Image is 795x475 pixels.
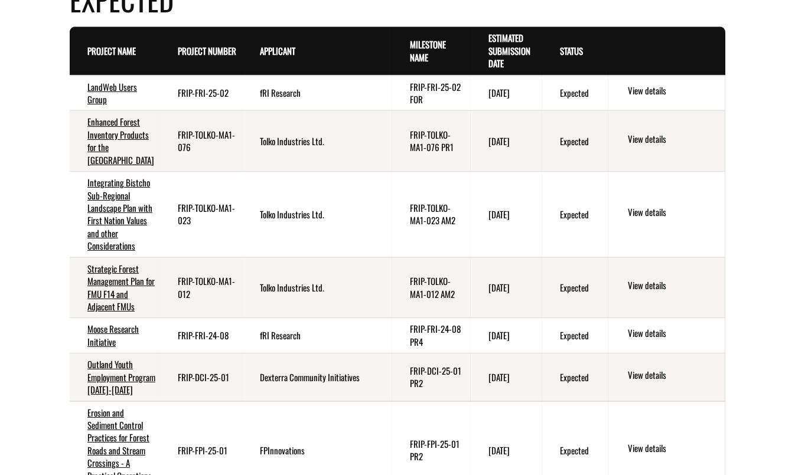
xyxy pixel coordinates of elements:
td: Expected [542,257,608,318]
a: Project Name [87,44,136,57]
td: FRIP-TOLKO-MA1-076 PR1 [392,111,470,172]
td: Expected [542,318,608,353]
td: 9/29/2025 [471,318,542,353]
td: action menu [608,318,725,353]
td: Moose Research Initiative [70,318,160,353]
time: [DATE] [488,371,510,384]
a: View details [628,327,721,341]
a: Enhanced Forest Inventory Products for the [GEOGRAPHIC_DATA] [87,115,154,166]
td: FRIP-FRI-24-08 PR4 [392,318,470,353]
td: Integrating Bistcho Sub-Regional Landscape Plan with First Nation Values and other Considerations [70,172,160,258]
td: FRIP-TOLKO-MA1-076 [160,111,242,172]
a: Status [560,44,583,57]
td: Strategic Forest Management Plan for FMU F14 and Adjacent FMUs [70,257,160,318]
td: FRIP-FRI-25-02 FOR [392,76,470,111]
a: View details [628,206,721,220]
td: FRIP-TOLKO-MA1-023 AM2 [392,172,470,258]
td: Outland Youth Employment Program 2025-2032 [70,353,160,401]
td: Dexterra Community Initiatives [242,353,392,401]
a: Project Number [178,44,236,57]
td: 9/29/2025 [471,257,542,318]
td: 9/29/2025 [471,76,542,111]
td: 9/29/2025 [471,353,542,401]
td: Expected [542,172,608,258]
td: FRIP-FRI-24-08 [160,318,242,353]
td: 9/29/2025 [471,172,542,258]
a: View details [628,279,721,293]
td: FRIP-FRI-25-02 [160,76,242,111]
time: [DATE] [488,208,510,221]
td: Tolko Industries Ltd. [242,257,392,318]
time: [DATE] [488,329,510,342]
td: LandWeb Users Group [70,76,160,111]
td: action menu [608,353,725,401]
a: View details [628,84,721,99]
time: [DATE] [488,281,510,294]
td: action menu [608,172,725,258]
a: Applicant [260,44,295,57]
a: Moose Research Initiative [87,322,139,348]
a: View details [628,369,721,383]
time: [DATE] [488,444,510,457]
td: Tolko Industries Ltd. [242,172,392,258]
td: 9/29/2025 [471,111,542,172]
td: fRI Research [242,318,392,353]
td: FRIP-DCI-25-01 [160,353,242,401]
td: action menu [608,257,725,318]
td: action menu [608,76,725,111]
a: View details [628,442,721,456]
a: LandWeb Users Group [87,80,137,106]
a: Estimated Submission Date [488,31,530,70]
td: Expected [542,353,608,401]
td: FRIP-TOLKO-MA1-012 AM2 [392,257,470,318]
td: fRI Research [242,76,392,111]
time: [DATE] [488,135,510,148]
th: Actions [608,27,725,76]
a: Integrating Bistcho Sub-Regional Landscape Plan with First Nation Values and other Considerations [87,176,152,252]
a: View details [628,133,721,147]
a: Outland Youth Employment Program [DATE]-[DATE] [87,358,155,396]
td: FRIP-TOLKO-MA1-023 [160,172,242,258]
td: FRIP-TOLKO-MA1-012 [160,257,242,318]
td: Expected [542,76,608,111]
td: Enhanced Forest Inventory Products for the Lesser Slave Lake Region [70,111,160,172]
a: Milestone Name [410,38,446,63]
td: Tolko Industries Ltd. [242,111,392,172]
time: [DATE] [488,86,510,99]
td: action menu [608,111,725,172]
td: Expected [542,111,608,172]
td: FRIP-DCI-25-01 PR2 [392,353,470,401]
a: Strategic Forest Management Plan for FMU F14 and Adjacent FMUs [87,262,155,313]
